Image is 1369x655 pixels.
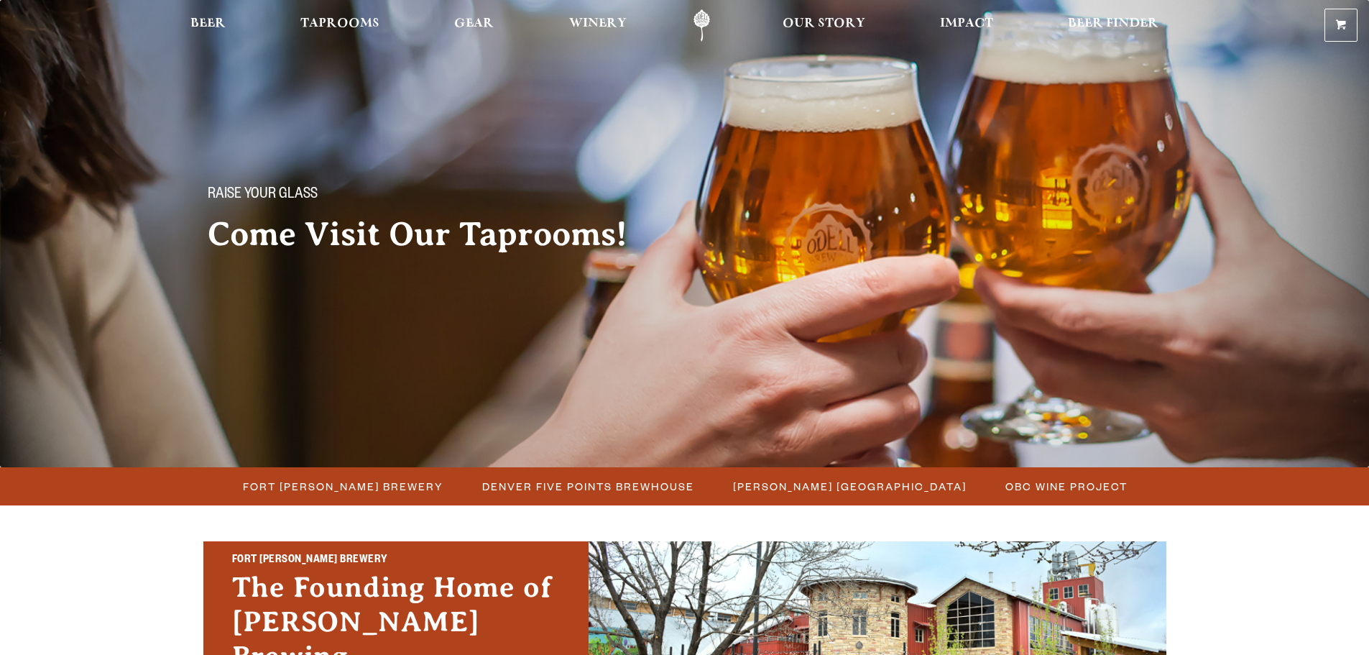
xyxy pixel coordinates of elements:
[454,18,494,29] span: Gear
[291,9,389,42] a: Taprooms
[445,9,503,42] a: Gear
[232,551,560,570] h2: Fort [PERSON_NAME] Brewery
[675,9,729,42] a: Odell Home
[234,476,451,497] a: Fort [PERSON_NAME] Brewery
[181,9,235,42] a: Beer
[1005,476,1128,497] span: OBC Wine Project
[482,476,694,497] span: Denver Five Points Brewhouse
[1059,9,1168,42] a: Beer Finder
[733,476,967,497] span: [PERSON_NAME] [GEOGRAPHIC_DATA]
[190,18,226,29] span: Beer
[474,476,701,497] a: Denver Five Points Brewhouse
[931,9,1002,42] a: Impact
[569,18,627,29] span: Winery
[997,476,1135,497] a: OBC Wine Project
[724,476,974,497] a: [PERSON_NAME] [GEOGRAPHIC_DATA]
[208,186,318,205] span: Raise your glass
[783,18,865,29] span: Our Story
[208,216,656,252] h2: Come Visit Our Taprooms!
[300,18,379,29] span: Taprooms
[243,476,443,497] span: Fort [PERSON_NAME] Brewery
[773,9,875,42] a: Our Story
[940,18,993,29] span: Impact
[1068,18,1158,29] span: Beer Finder
[560,9,636,42] a: Winery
